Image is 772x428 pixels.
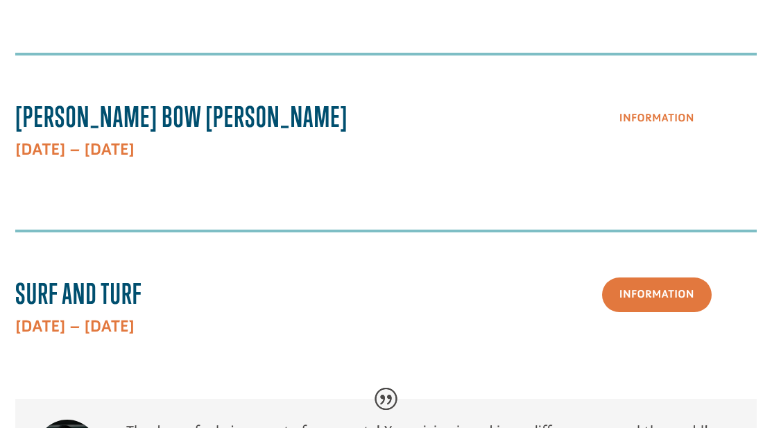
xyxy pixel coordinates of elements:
[15,316,135,336] strong: [DATE] – [DATE]
[25,29,36,40] img: emoji thumbsUp
[15,277,366,317] h3: Surf and Turf
[25,43,191,53] div: to
[25,55,35,65] img: US.png
[25,14,191,42] div: [PERSON_NAME] donated $25
[602,277,712,313] a: Information
[37,55,191,65] span: [GEOGRAPHIC_DATA] , [GEOGRAPHIC_DATA]
[33,42,221,53] strong: [GEOGRAPHIC_DATA]: 700 Cities Training Center
[15,139,135,160] strong: [DATE] – [DATE]
[602,101,712,136] a: Information
[15,100,348,133] span: [PERSON_NAME] Bow [PERSON_NAME]
[196,28,258,53] button: Donate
